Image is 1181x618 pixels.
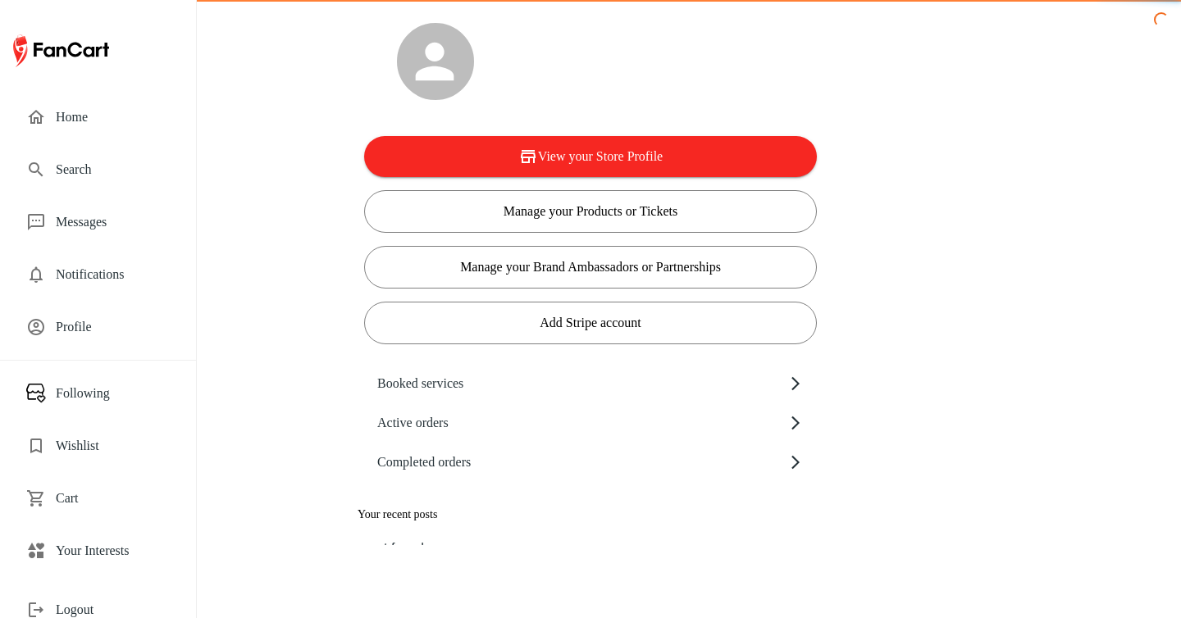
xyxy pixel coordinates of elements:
[13,150,183,189] div: Search
[13,31,109,70] img: FanCart logo
[56,541,170,561] span: Your Interests
[364,302,817,344] button: Add Stripe account
[56,436,170,456] span: Wishlist
[344,495,823,545] ul: no post found..
[377,374,787,393] span: Booked services
[56,265,170,284] span: Notifications
[364,364,817,403] div: Booked services
[344,495,823,534] div: Your recent posts
[13,202,183,242] div: Messages
[13,307,183,347] div: Profile
[56,107,170,127] span: Home
[13,479,183,518] div: Cart
[377,452,787,472] span: Completed orders
[364,443,817,482] div: Completed orders
[13,255,183,294] div: Notifications
[56,488,170,508] span: Cart
[364,246,817,289] button: Manage your Brand Ambassadors or Partnerships
[13,374,183,413] div: Following
[364,403,817,443] div: Active orders
[13,531,183,570] div: Your Interests
[377,416,449,429] p: Active orders
[13,426,183,466] div: Wishlist
[56,212,170,232] span: Messages
[13,98,183,137] div: Home
[364,136,817,177] button: View your Store Profile
[56,160,170,179] span: Search
[56,384,170,403] span: Following
[56,317,170,337] span: Profile
[364,190,817,233] button: Manage your Products or Tickets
